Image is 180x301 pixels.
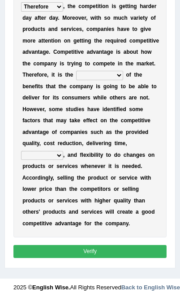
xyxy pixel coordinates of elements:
[74,60,75,67] b: i
[26,49,29,55] b: d
[111,26,115,32] b: s
[30,38,33,44] b: r
[69,26,72,32] b: v
[110,83,111,90] b: i
[38,15,39,21] b: f
[130,15,133,21] b: v
[144,60,146,67] b: r
[22,38,27,44] b: m
[119,60,122,67] b: n
[26,83,29,90] b: e
[44,60,47,67] b: p
[78,15,81,21] b: v
[73,83,76,90] b: o
[32,49,35,55] b: a
[32,72,34,78] b: r
[133,3,137,9] b: g
[64,38,67,44] b: o
[71,49,73,55] b: t
[46,49,49,55] b: e
[58,72,59,78] b: i
[26,26,28,32] b: r
[67,15,70,21] b: o
[103,26,107,32] b: n
[51,26,54,32] b: n
[40,60,45,67] b: m
[148,26,151,32] b: e
[138,15,140,21] b: i
[29,49,32,55] b: v
[58,15,59,21] b: .
[139,72,142,78] b: e
[40,49,43,55] b: a
[81,3,85,9] b: o
[99,3,101,9] b: t
[34,72,37,78] b: e
[132,83,135,90] b: e
[34,49,38,55] b: n
[94,15,96,21] b: i
[156,38,159,44] b: e
[137,15,139,21] b: r
[99,38,102,44] b: e
[103,83,107,90] b: g
[63,3,64,9] b: ,
[85,3,90,9] b: m
[40,26,42,32] b: t
[107,60,110,67] b: e
[118,49,121,55] b: s
[53,38,54,44] b: i
[51,38,53,44] b: t
[113,3,116,9] b: s
[130,49,133,55] b: o
[133,38,136,44] b: o
[99,60,104,67] b: m
[141,60,144,67] b: a
[26,15,29,21] b: a
[87,60,90,67] b: o
[67,38,70,44] b: n
[59,72,62,78] b: s
[136,72,139,78] b: h
[22,26,26,32] b: p
[144,83,146,90] b: l
[67,60,69,67] b: t
[29,83,32,90] b: n
[32,83,35,90] b: e
[46,83,47,90] b: t
[27,60,30,67] b: e
[81,38,83,44] b: t
[143,3,146,9] b: a
[54,60,57,67] b: y
[115,83,118,90] b: g
[99,49,102,55] b: n
[70,15,72,21] b: r
[98,3,99,9] b: i
[65,49,68,55] b: p
[96,3,98,9] b: t
[39,72,42,78] b: o
[118,60,119,67] b: i
[69,3,73,9] b: h
[93,60,96,67] b: c
[64,26,67,32] b: e
[31,26,34,32] b: d
[53,49,57,55] b: C
[129,72,131,78] b: f
[144,38,147,44] b: e
[101,3,102,9] b: i
[60,60,61,67] b: i
[108,26,111,32] b: e
[29,95,30,101] b: l
[125,60,127,67] b: t
[107,38,110,44] b: e
[130,3,133,9] b: n
[59,83,60,90] b: t
[22,95,26,101] b: d
[13,245,167,258] button: Verify
[126,72,129,78] b: o
[84,15,86,21] b: r
[125,3,127,9] b: t
[102,49,104,55] b: t
[38,83,40,90] b: t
